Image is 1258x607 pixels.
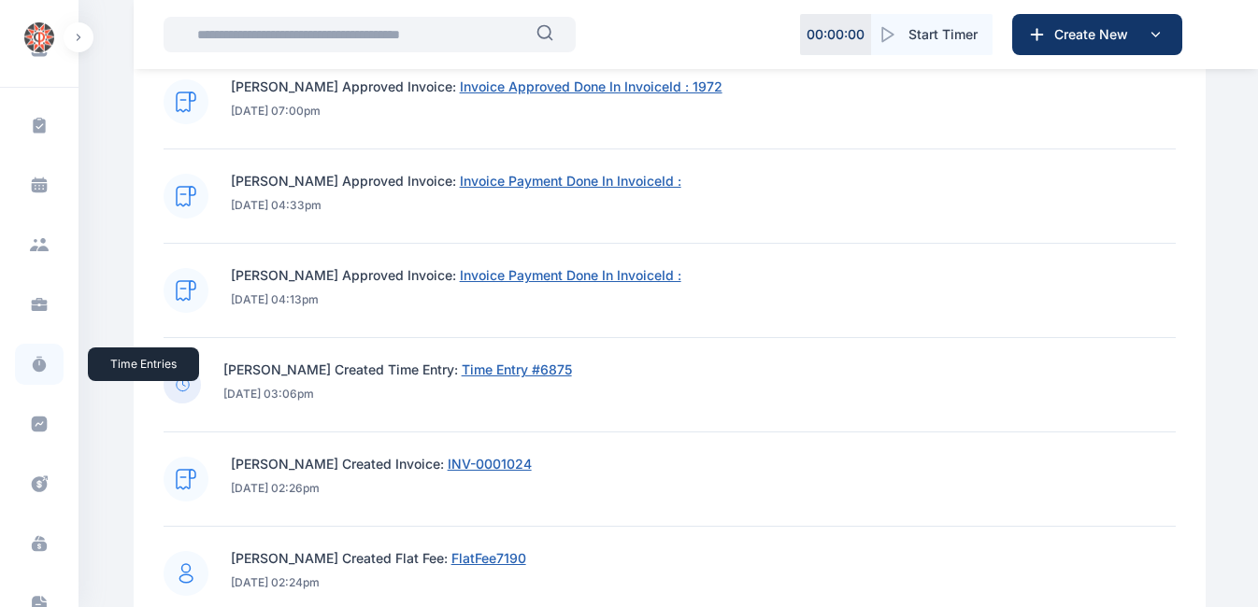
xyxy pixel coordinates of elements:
[231,549,526,568] p: [PERSON_NAME] Created Flat Fee:
[231,198,681,213] p: [DATE] 04:33pm
[807,25,865,44] p: 00 : 00 : 00
[908,25,978,44] span: Start Timer
[451,550,526,566] span: FlatFee7190
[444,456,532,472] a: INV-0001024
[231,481,532,496] p: [DATE] 02:26pm
[448,550,526,566] a: FlatFee7190
[231,104,722,119] p: [DATE] 07:00pm
[1012,14,1182,55] button: Create New
[458,361,572,377] a: Time Entry #6875
[1047,25,1144,44] span: Create New
[456,267,681,283] a: Invoice Payment Done In InvoiceId :
[231,266,681,285] p: [PERSON_NAME] Approved Invoice:
[871,14,993,55] button: Start Timer
[223,387,572,402] p: [DATE] 03:06pm
[456,173,681,189] a: Invoice Payment Done In InvoiceId :
[231,292,681,307] p: [DATE] 04:13pm
[456,78,722,94] a: Invoice Approved Done In InvoiceId : 1972
[448,456,532,472] span: INV-0001024
[231,78,722,96] p: [PERSON_NAME] Approved Invoice:
[231,575,526,590] p: [DATE] 02:24pm
[460,267,681,283] span: Invoice Payment Done In InvoiceId :
[231,455,532,473] p: [PERSON_NAME] Created Invoice:
[460,173,681,189] span: Invoice Payment Done In InvoiceId :
[231,172,681,191] p: [PERSON_NAME] Approved Invoice:
[462,361,572,377] span: Time Entry #6875
[223,360,572,379] p: [PERSON_NAME] Created Time Entry:
[460,78,722,94] span: Invoice Approved Done In InvoiceId : 1972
